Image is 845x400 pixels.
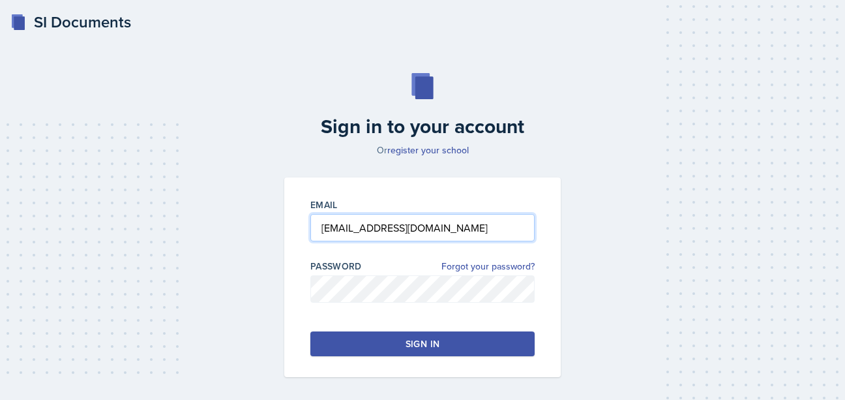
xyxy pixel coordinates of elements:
label: Email [310,198,338,211]
a: register your school [387,144,469,157]
h2: Sign in to your account [276,115,569,138]
input: Email [310,214,535,241]
a: Forgot your password? [441,260,535,273]
p: Or [276,144,569,157]
button: Sign in [310,331,535,356]
label: Password [310,260,362,273]
a: SI Documents [10,10,131,34]
div: Sign in [406,337,439,350]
